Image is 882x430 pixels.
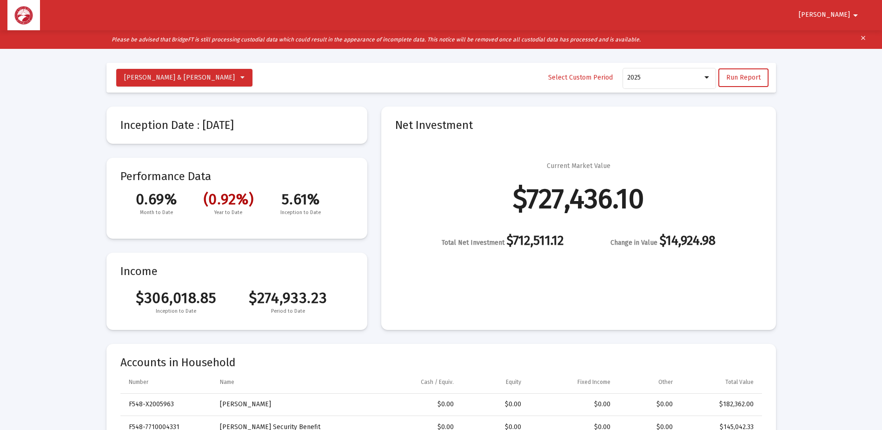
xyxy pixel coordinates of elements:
[460,371,528,393] td: Column Equity
[610,236,716,248] div: $14,924.98
[120,267,353,276] mat-card-title: Income
[788,6,872,24] button: [PERSON_NAME]
[232,289,344,307] span: $274,933.23
[192,208,265,217] span: Year to Date
[850,6,861,25] mat-icon: arrow_drop_down
[120,394,214,416] td: F548-X2005963
[120,208,192,217] span: Month to Date
[421,378,454,386] div: Cash / Equiv.
[679,371,762,393] td: Column Total Value
[14,6,33,25] img: Dashboard
[617,371,679,393] td: Column Other
[120,172,353,217] mat-card-title: Performance Data
[265,190,337,208] span: 5.61%
[220,378,234,386] div: Name
[725,378,754,386] div: Total Value
[116,69,252,87] button: [PERSON_NAME] & [PERSON_NAME]
[534,400,610,409] div: $0.00
[232,307,344,316] span: Period to Date
[528,371,617,393] td: Column Fixed Income
[610,239,657,247] span: Change in Value
[395,121,762,130] mat-card-title: Net Investment
[726,74,761,81] span: Run Report
[860,33,867,47] mat-icon: clear
[623,400,673,409] div: $0.00
[799,11,850,19] span: [PERSON_NAME]
[506,378,521,386] div: Equity
[120,121,353,130] mat-card-title: Inception Date : [DATE]
[718,68,769,87] button: Run Report
[372,371,460,393] td: Column Cash / Equiv.
[265,208,337,217] span: Inception to Date
[120,289,232,307] span: $306,018.85
[120,307,232,316] span: Inception to Date
[547,161,610,171] div: Current Market Value
[129,378,148,386] div: Number
[213,371,371,393] td: Column Name
[442,239,504,247] span: Total Net Investment
[513,194,644,203] div: $727,436.10
[658,378,673,386] div: Other
[112,36,641,43] i: Please be advised that BridgeFT is still processing custodial data which could result in the appe...
[192,190,265,208] span: (0.92%)
[378,400,454,409] div: $0.00
[627,74,641,81] span: 2025
[577,378,610,386] div: Fixed Income
[120,371,214,393] td: Column Number
[548,74,613,81] span: Select Custom Period
[124,74,235,81] span: [PERSON_NAME] & [PERSON_NAME]
[442,236,564,248] div: $712,511.12
[120,190,192,208] span: 0.69%
[686,400,753,409] div: $182,362.00
[467,400,522,409] div: $0.00
[213,394,371,416] td: [PERSON_NAME]
[120,358,762,367] mat-card-title: Accounts in Household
